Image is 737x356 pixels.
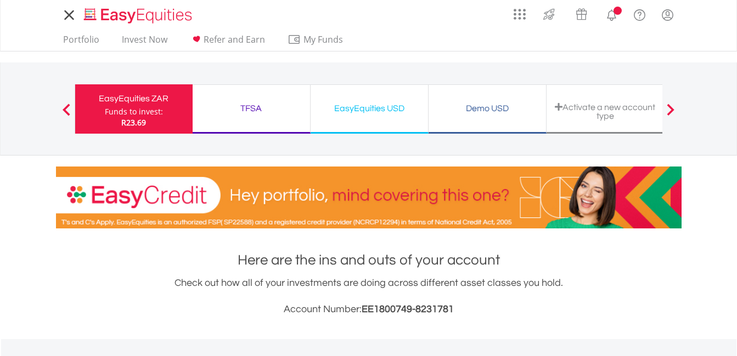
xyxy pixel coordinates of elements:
a: AppsGrid [507,3,533,20]
img: EasyEquities_Logo.png [82,7,196,25]
a: Home page [80,3,196,25]
span: EE1800749-8231781 [362,304,454,314]
a: Invest Now [117,34,172,51]
div: EasyEquities ZAR [82,91,186,106]
span: Refer and Earn [204,33,265,45]
img: grid-menu-icon.svg [514,8,526,20]
a: My Profile [654,3,682,27]
img: EasyCredit Promotion Banner [56,166,682,228]
div: EasyEquities USD [317,101,421,116]
h1: Here are the ins and outs of your account [56,250,682,270]
a: FAQ's and Support [626,3,654,25]
a: Notifications [598,3,626,25]
div: Demo USD [435,101,539,116]
div: Activate a new account type [553,102,657,120]
a: Refer and Earn [185,34,269,51]
h3: Account Number: [56,302,682,317]
div: Funds to invest: [105,106,163,117]
span: My Funds [288,32,359,47]
img: vouchers-v2.svg [572,5,590,23]
div: TFSA [199,101,303,116]
img: thrive-v2.svg [540,5,558,23]
a: Portfolio [59,34,104,51]
span: R23.69 [121,117,146,128]
div: Check out how all of your investments are doing across different asset classes you hold. [56,275,682,317]
a: Vouchers [565,3,598,23]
